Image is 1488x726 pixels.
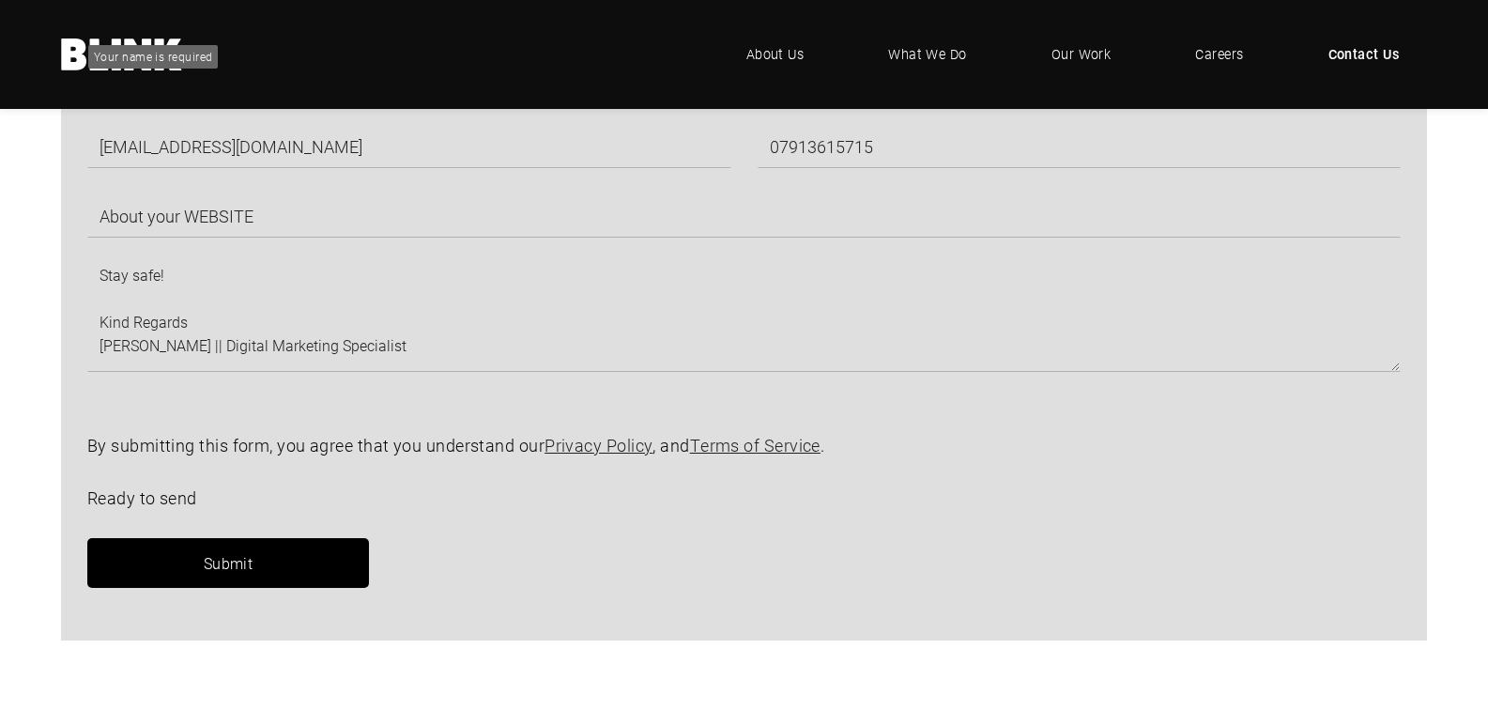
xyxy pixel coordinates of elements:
input: Subject * [87,194,1401,238]
a: About Us [718,26,833,83]
span: Ready to send [87,487,197,509]
input: Email Address * [87,125,731,168]
span: What We Do [888,44,967,65]
a: What We Do [860,26,995,83]
a: Home [61,39,183,70]
a: Contact Us [1300,26,1428,83]
span: Careers [1195,44,1243,65]
span: Submit [204,553,253,573]
span: About Us [746,44,805,65]
a: Careers [1167,26,1271,83]
a: Our Work [1023,26,1140,83]
span: Contact Us [1328,44,1400,65]
div: Your name is required [94,48,212,66]
a: Terms of Service [690,434,821,456]
p: By submitting this form, you agree that you understand our , and . [87,433,1401,459]
a: Privacy Policy [545,434,652,456]
span: Our Work [1051,44,1112,65]
input: Telephone Number * [758,125,1402,168]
